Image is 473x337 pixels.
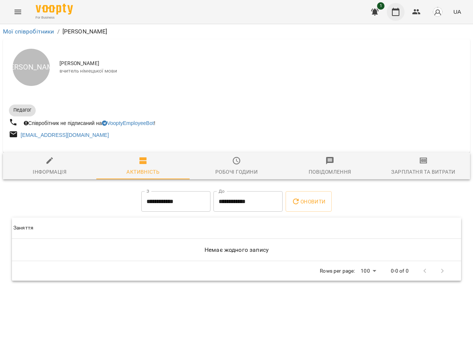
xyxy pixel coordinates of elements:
button: UA [450,5,464,19]
span: [PERSON_NAME] [59,60,464,67]
p: Rows per page: [320,267,355,275]
a: VooptyEmployeeBot [102,120,154,126]
span: UA [453,8,461,16]
img: Voopty Logo [36,4,73,15]
h6: Немає жодного запису [13,245,460,255]
div: Заняття [13,224,33,232]
div: Робочі години [215,167,258,176]
p: 0-0 of 0 [391,267,409,275]
span: Педагог [9,107,36,113]
div: Активність [126,167,160,176]
a: [EMAIL_ADDRESS][DOMAIN_NAME] [21,132,109,138]
span: вчитель німецької мови [59,67,464,75]
div: Повідомлення [309,167,351,176]
button: Menu [9,3,27,21]
div: Зарплатня та Витрати [391,167,455,176]
span: For Business [36,15,73,20]
div: Sort [13,224,33,232]
span: Оновити [292,197,325,206]
img: avatar_s.png [432,7,443,17]
div: Співробітник не підписаний на ! [22,118,157,128]
span: Заняття [13,224,460,232]
div: 100 [358,266,379,276]
span: 1 [377,2,384,10]
p: [PERSON_NAME] [62,27,107,36]
a: Мої співробітники [3,28,54,35]
li: / [57,27,59,36]
button: Оновити [286,191,331,212]
nav: breadcrumb [3,27,470,36]
div: [PERSON_NAME] [13,49,50,86]
div: Інформація [33,167,67,176]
